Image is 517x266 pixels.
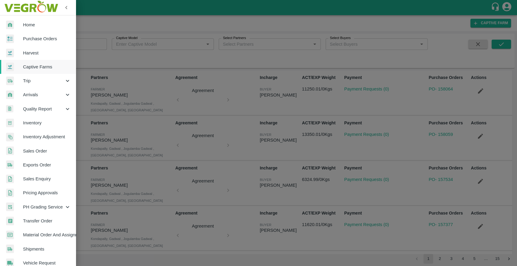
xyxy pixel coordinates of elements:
[6,62,14,71] img: harvest
[6,231,14,239] img: centralMaterial
[6,217,14,225] img: whTransfer
[6,77,14,85] img: delivery
[6,48,14,57] img: harvest
[23,204,64,210] span: PH Grading Service
[23,232,71,238] span: Material Order And Assignment
[6,90,14,99] img: whArrival
[6,146,14,155] img: sales
[6,119,14,127] img: whInventory
[23,148,71,154] span: Sales Order
[23,176,71,182] span: Sales Enquiry
[23,246,71,252] span: Shipments
[23,64,71,70] span: Captive Farms
[23,21,71,28] span: Home
[23,218,71,224] span: Transfer Order
[6,34,14,43] img: reciept
[6,202,14,211] img: whTracker
[6,133,14,141] img: inventory
[6,189,14,197] img: sales
[6,105,13,113] img: qualityReport
[23,189,71,196] span: Pricing Approvals
[23,91,64,98] span: Arrivals
[23,106,64,112] span: Quality Report
[23,120,71,126] span: Inventory
[23,77,64,84] span: Trip
[6,245,14,253] img: shipments
[6,21,14,29] img: whArrival
[23,162,71,168] span: Exports Order
[6,160,14,169] img: shipments
[23,133,71,140] span: Inventory Adjustment
[23,50,71,56] span: Harvest
[23,35,71,42] span: Purchase Orders
[6,175,14,183] img: sales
